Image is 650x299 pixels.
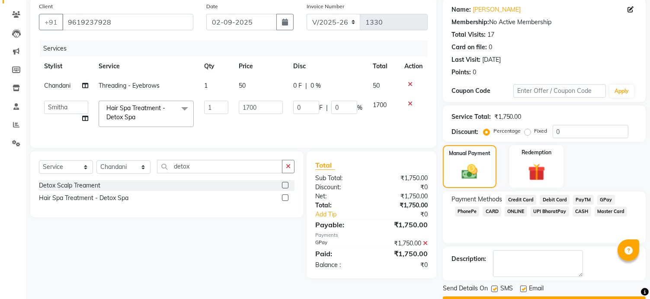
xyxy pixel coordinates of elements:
[473,68,476,77] div: 0
[371,261,434,270] div: ₹0
[535,127,548,135] label: Fixed
[373,82,380,89] span: 50
[382,210,434,219] div: ₹0
[399,57,428,76] th: Action
[371,219,434,230] div: ₹1,750.00
[443,284,488,295] span: Send Details On
[540,195,570,205] span: Debit Card
[451,18,637,27] div: No Active Membership
[305,81,307,90] span: |
[451,112,491,121] div: Service Total:
[157,160,282,173] input: Search or Scan
[493,127,521,135] label: Percentage
[39,57,93,76] th: Stylist
[451,86,513,95] div: Coupon Code
[494,112,522,121] div: ₹1,750.00
[455,207,480,216] span: PhonePe
[371,248,434,259] div: ₹1,750.00
[513,84,606,98] input: Enter Offer / Coupon Code
[39,194,128,203] div: Hair Spa Treatment - Detox Spa
[135,113,139,121] a: x
[371,183,434,192] div: ₹0
[309,192,371,201] div: Net:
[199,57,234,76] th: Qty
[473,5,521,14] a: [PERSON_NAME]
[40,41,434,57] div: Services
[451,18,489,27] div: Membership:
[371,239,434,248] div: ₹1,750.00
[309,183,371,192] div: Discount:
[457,162,483,181] img: _cash.svg
[93,57,199,76] th: Service
[326,103,328,112] span: |
[523,162,551,183] img: _gift.svg
[451,68,471,77] div: Points:
[531,207,569,216] span: UPI BharatPay
[371,174,434,183] div: ₹1,750.00
[371,201,434,210] div: ₹1,750.00
[529,284,544,295] span: Email
[357,103,362,112] span: %
[315,161,335,170] span: Total
[39,3,53,10] label: Client
[106,104,165,121] span: Hair Spa Treatment - Detox Spa
[62,14,193,30] input: Search by Name/Mobile/Email/Code
[573,207,591,216] span: CASH
[293,81,302,90] span: 0 F
[451,43,487,52] div: Card on file:
[489,43,492,52] div: 0
[451,5,471,14] div: Name:
[595,207,628,216] span: Master Card
[204,82,208,89] span: 1
[44,82,70,89] span: Chandani
[487,30,494,39] div: 17
[500,284,513,295] span: SMS
[309,174,371,183] div: Sub Total:
[99,82,160,89] span: Threading - Eyebrows
[206,3,218,10] label: Date
[307,3,344,10] label: Invoice Number
[573,195,594,205] span: PayTM
[309,219,371,230] div: Payable:
[451,195,502,204] span: Payment Methods
[239,82,246,89] span: 50
[288,57,368,76] th: Disc
[309,261,371,270] div: Balance :
[309,248,371,259] div: Paid:
[522,149,551,156] label: Redemption
[373,101,387,109] span: 1700
[451,127,478,137] div: Discount:
[311,81,321,90] span: 0 %
[483,207,501,216] span: CARD
[597,195,615,205] span: GPay
[371,192,434,201] div: ₹1,750.00
[451,254,486,264] div: Description:
[506,195,537,205] span: Credit Card
[451,30,486,39] div: Total Visits:
[505,207,527,216] span: ONLINE
[609,85,634,98] button: Apply
[39,181,100,190] div: Detox Scalp Treament
[234,57,288,76] th: Price
[319,103,323,112] span: F
[368,57,399,76] th: Total
[309,210,382,219] a: Add Tip
[451,55,480,64] div: Last Visit:
[482,55,501,64] div: [DATE]
[309,201,371,210] div: Total:
[449,149,490,157] label: Manual Payment
[39,14,63,30] button: +91
[315,232,428,239] div: Payments
[309,239,371,248] div: GPay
